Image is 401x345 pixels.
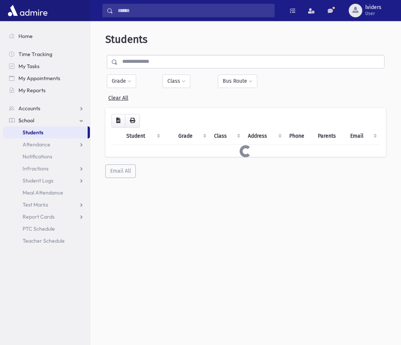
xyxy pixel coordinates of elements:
[210,128,243,145] th: Class
[218,74,257,88] button: Bus Route
[3,187,90,199] a: Meal Attendance
[23,141,50,148] span: Attendance
[23,213,55,220] span: Report Cards
[3,138,90,150] a: Attendance
[23,237,65,244] span: Teacher Schedule
[3,235,90,247] a: Teacher Schedule
[3,175,90,187] a: Student Logs
[107,74,136,88] button: Grade
[18,105,40,112] span: Accounts
[122,128,163,145] th: Student
[18,117,34,124] span: School
[365,5,381,11] span: lviders
[108,92,128,101] a: Clear All
[18,75,60,82] span: My Appointments
[3,199,90,211] a: Test Marks
[18,87,46,94] span: My Reports
[23,189,63,196] span: Meal Attendance
[23,129,43,136] span: Students
[105,33,147,46] span: Students
[125,114,140,128] button: Print
[111,114,125,128] button: CSV
[3,30,90,42] a: Home
[243,128,285,145] th: Address
[23,201,48,208] span: Test Marks
[3,72,90,84] a: My Appointments
[105,164,136,178] button: Email All
[346,128,380,145] th: Email
[285,128,313,145] th: Phone
[174,128,210,145] th: Grade
[113,4,274,17] input: Search
[3,114,90,126] a: School
[23,225,55,232] span: PTC Schedule
[23,153,52,160] span: Notifications
[3,48,90,60] a: Time Tracking
[18,33,33,40] span: Home
[3,163,90,175] a: Infractions
[23,165,49,172] span: Infractions
[3,223,90,235] a: PTC Schedule
[3,126,88,138] a: Students
[3,60,90,72] a: My Tasks
[18,63,39,70] span: My Tasks
[3,84,90,96] a: My Reports
[23,177,53,184] span: Student Logs
[3,150,90,163] a: Notifications
[6,3,49,18] img: AdmirePro
[3,211,90,223] a: Report Cards
[3,102,90,114] a: Accounts
[18,51,52,58] span: Time Tracking
[313,128,345,145] th: Parents
[365,11,381,17] span: User
[163,74,190,88] button: Class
